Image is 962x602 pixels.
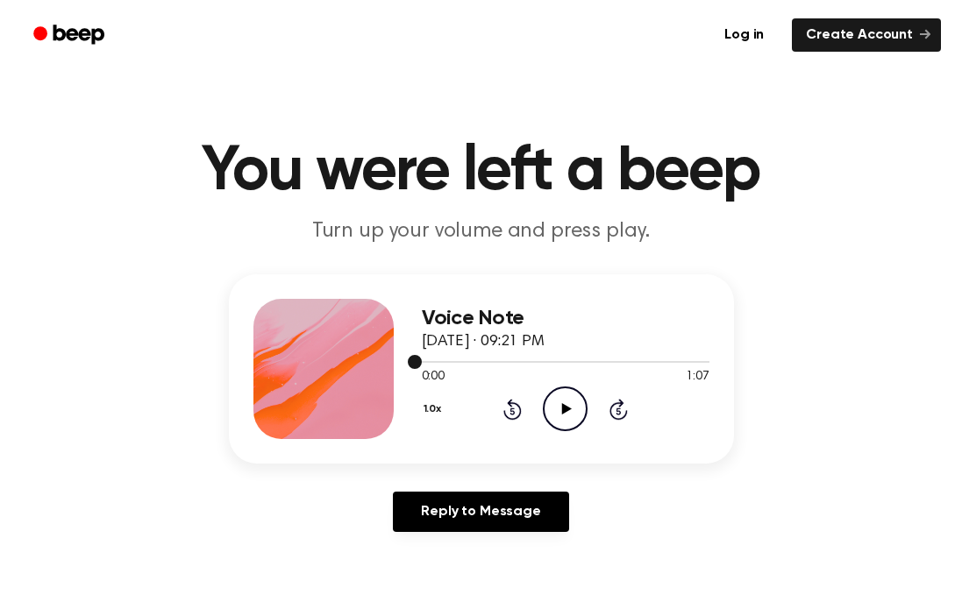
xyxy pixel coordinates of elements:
a: Reply to Message [393,492,568,532]
a: Log in [707,15,781,55]
a: Create Account [792,18,941,52]
span: 0:00 [422,368,445,386]
h1: You were left a beep [32,140,930,203]
span: [DATE] · 09:21 PM [422,334,545,350]
button: 1.0x [422,394,448,424]
h3: Voice Note [422,307,709,330]
a: Beep [21,18,120,53]
p: Turn up your volume and press play. [145,217,818,246]
span: 1:07 [686,368,709,386]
